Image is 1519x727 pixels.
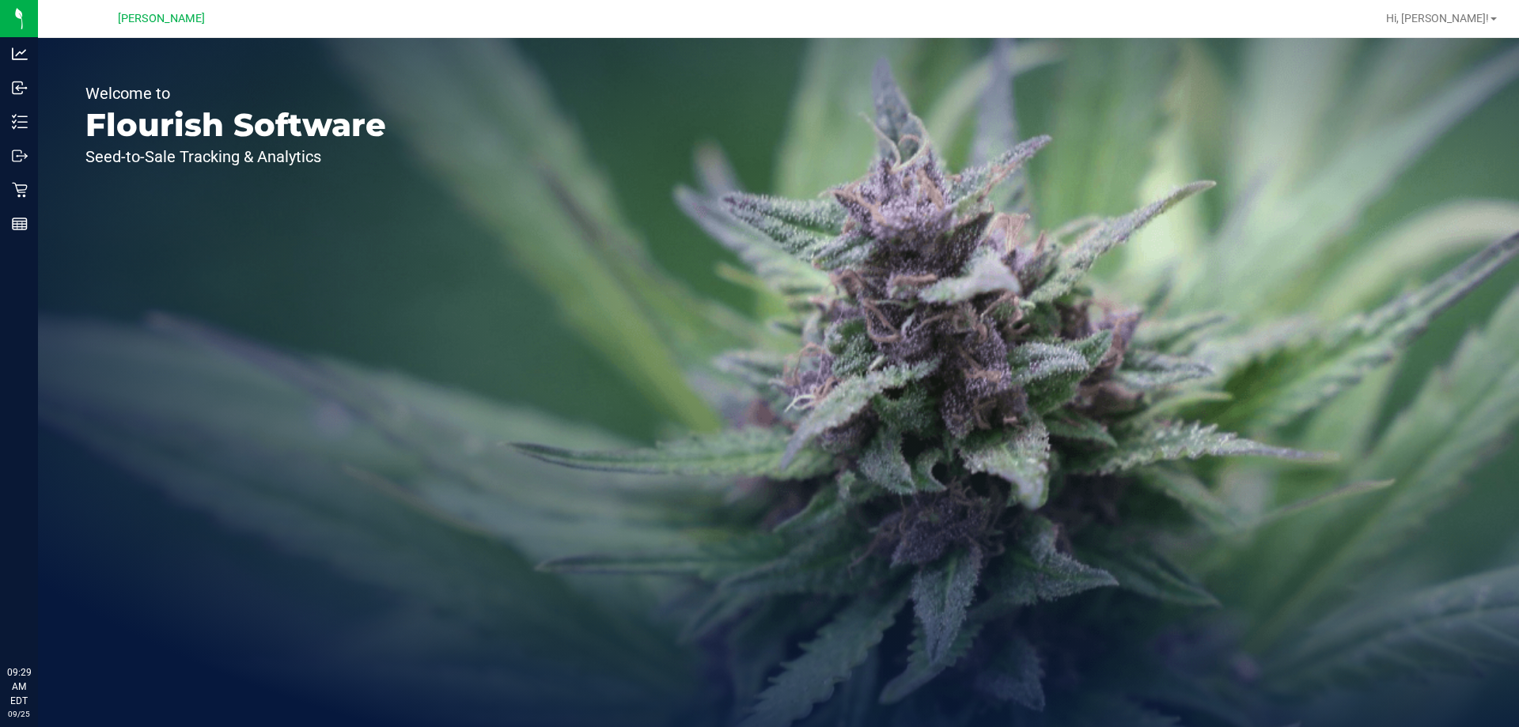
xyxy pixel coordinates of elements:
inline-svg: Inbound [12,80,28,96]
inline-svg: Analytics [12,46,28,62]
iframe: Resource center [16,600,63,648]
span: [PERSON_NAME] [118,12,205,25]
inline-svg: Reports [12,216,28,232]
inline-svg: Outbound [12,148,28,164]
p: 09:29 AM EDT [7,665,31,708]
inline-svg: Retail [12,182,28,198]
p: Flourish Software [85,109,386,141]
inline-svg: Inventory [12,114,28,130]
span: Hi, [PERSON_NAME]! [1386,12,1489,25]
p: Welcome to [85,85,386,101]
p: Seed-to-Sale Tracking & Analytics [85,149,386,165]
p: 09/25 [7,708,31,720]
